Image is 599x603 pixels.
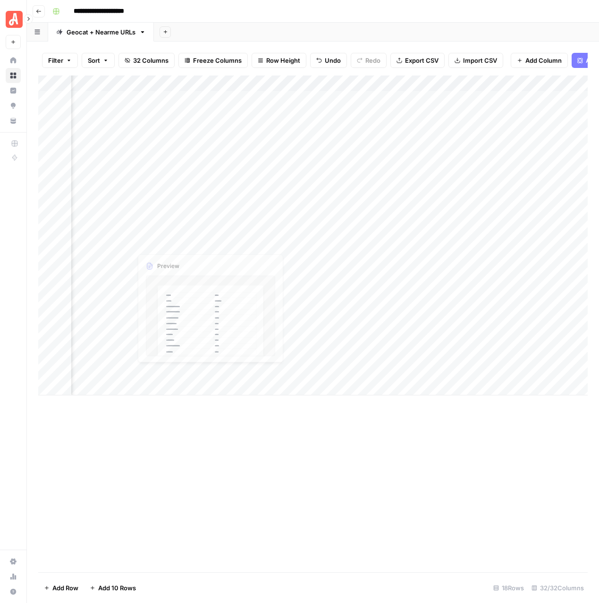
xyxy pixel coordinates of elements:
[528,580,588,595] div: 32/32 Columns
[193,56,242,65] span: Freeze Columns
[6,98,21,113] a: Opportunities
[6,113,21,128] a: Your Data
[48,56,63,65] span: Filter
[98,583,136,593] span: Add 10 Rows
[489,580,528,595] div: 18 Rows
[6,53,21,68] a: Home
[405,56,439,65] span: Export CSV
[390,53,445,68] button: Export CSV
[67,27,135,37] div: Geocat + Nearme URLs
[6,584,21,599] button: Help + Support
[463,56,497,65] span: Import CSV
[6,8,21,31] button: Workspace: Angi
[252,53,306,68] button: Row Height
[84,580,142,595] button: Add 10 Rows
[6,11,23,28] img: Angi Logo
[133,56,169,65] span: 32 Columns
[6,68,21,83] a: Browse
[448,53,503,68] button: Import CSV
[118,53,175,68] button: 32 Columns
[42,53,78,68] button: Filter
[525,56,562,65] span: Add Column
[310,53,347,68] button: Undo
[351,53,387,68] button: Redo
[6,554,21,569] a: Settings
[365,56,380,65] span: Redo
[48,23,154,42] a: Geocat + Nearme URLs
[325,56,341,65] span: Undo
[511,53,568,68] button: Add Column
[52,583,78,593] span: Add Row
[266,56,300,65] span: Row Height
[178,53,248,68] button: Freeze Columns
[88,56,100,65] span: Sort
[38,580,84,595] button: Add Row
[82,53,115,68] button: Sort
[6,83,21,98] a: Insights
[6,569,21,584] a: Usage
